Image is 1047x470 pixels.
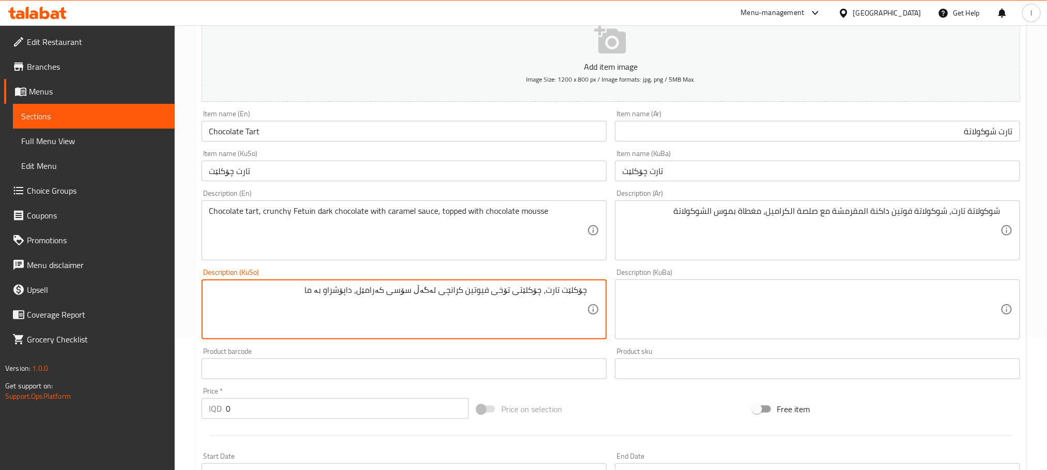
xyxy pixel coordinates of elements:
textarea: Chocolate tart, crunchy Fetuin dark chocolate with caramel sauce, topped with chocolate mousse [209,206,587,255]
span: Coupons [27,209,166,222]
span: Edit Menu [21,160,166,172]
span: Full Menu View [21,135,166,147]
input: Please enter product sku [615,358,1020,379]
span: Upsell [27,284,166,296]
span: Menu disclaimer [27,259,166,271]
a: Support.OpsPlatform [5,389,71,403]
span: Sections [21,110,166,122]
span: Version: [5,362,30,375]
input: Enter name KuSo [202,161,607,181]
a: Sections [13,104,175,129]
a: Coverage Report [4,302,175,327]
input: Please enter price [226,398,469,419]
span: Branches [27,60,166,73]
span: Free item [777,403,810,415]
a: Menus [4,79,175,104]
span: Coverage Report [27,308,166,321]
span: Image Size: 1200 x 800 px / Image formats: jpg, png / 5MB Max. [526,73,695,85]
textarea: چۆکلێت تارت، چۆکلێتی تۆخی فیوتین کرانچی لەگەڵ سۆسی کەرامێل، داپۆشراو بە ما [209,285,587,334]
span: Grocery Checklist [27,333,166,346]
a: Upsell [4,277,175,302]
span: l [1030,7,1032,19]
span: Get support on: [5,379,53,393]
a: Choice Groups [4,178,175,203]
textarea: شوكولاتة تارت، شوكولاتة فوتين داكنة المقرمشة مع صلصة الكراميل، مغطاة بموس الشوكولاتة [622,206,1000,255]
a: Menu disclaimer [4,253,175,277]
a: Full Menu View [13,129,175,153]
a: Grocery Checklist [4,327,175,352]
a: Branches [4,54,175,79]
div: [GEOGRAPHIC_DATA] [853,7,921,19]
p: IQD [209,402,222,415]
input: Enter name Ar [615,121,1020,142]
input: Enter name En [202,121,607,142]
a: Promotions [4,228,175,253]
a: Coupons [4,203,175,228]
input: Enter name KuBa [615,161,1020,181]
button: Add item imageImage Size: 1200 x 800 px / Image formats: jpg, png / 5MB Max. [202,7,1020,102]
span: 1.0.0 [32,362,48,375]
span: Promotions [27,234,166,246]
span: Menus [29,85,166,98]
div: Menu-management [741,7,805,19]
p: Add item image [218,60,1004,73]
a: Edit Restaurant [4,29,175,54]
input: Please enter product barcode [202,358,607,379]
span: Edit Restaurant [27,36,166,48]
span: Price on selection [501,403,562,415]
a: Edit Menu [13,153,175,178]
span: Choice Groups [27,184,166,197]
